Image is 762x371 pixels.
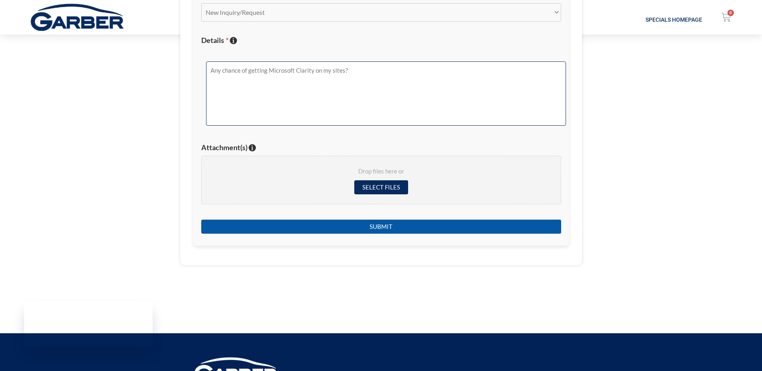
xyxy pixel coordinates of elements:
[201,36,229,45] span: Details
[354,180,408,194] input: Select files
[201,143,247,152] span: Attachment(s)
[211,166,551,177] span: Drop files here or
[24,301,153,347] iframe: Garber Digital Marketing Status
[201,220,561,234] input: Submit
